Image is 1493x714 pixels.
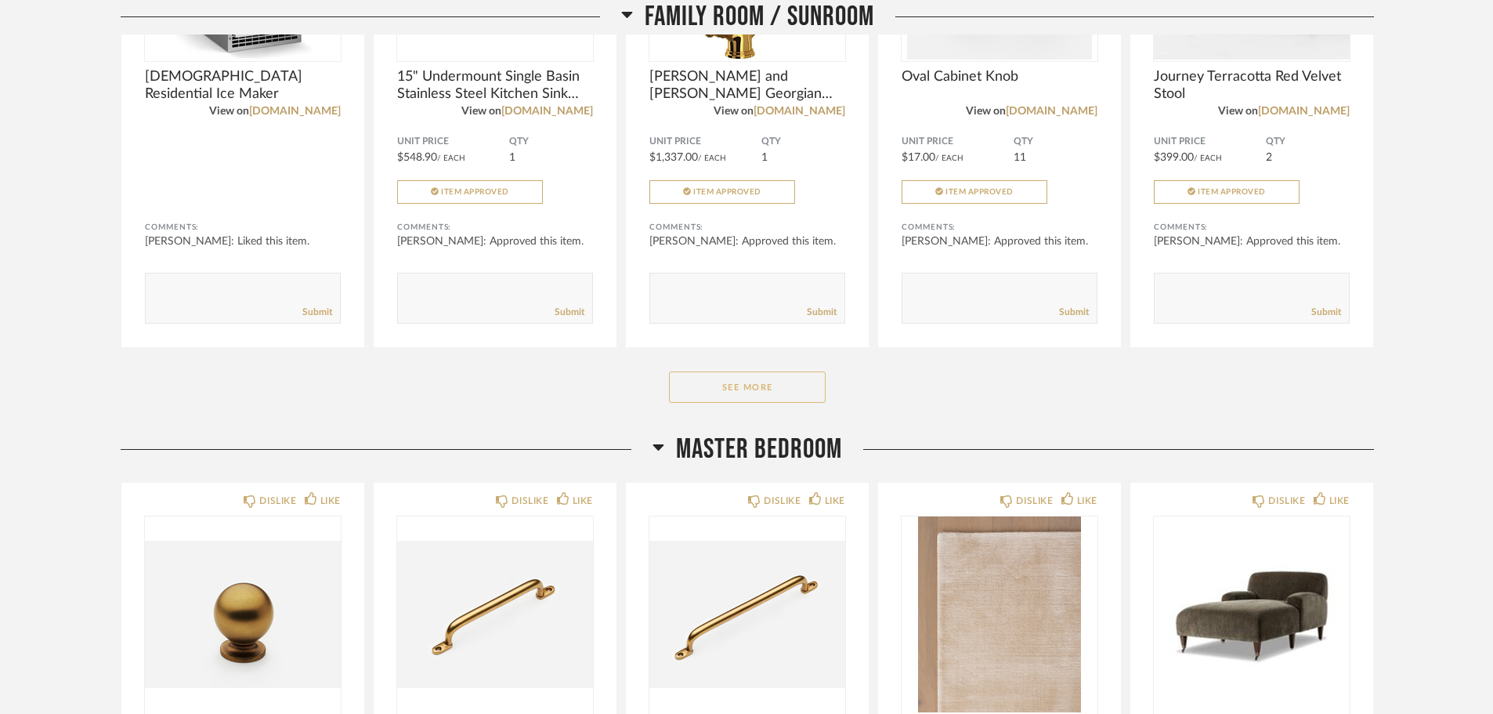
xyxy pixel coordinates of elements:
[512,493,548,509] div: DISLIKE
[1154,152,1194,163] span: $399.00
[935,154,963,162] span: / Each
[259,493,296,509] div: DISLIKE
[761,136,845,148] span: QTY
[555,306,584,319] a: Submit
[1194,154,1222,162] span: / Each
[902,136,1014,148] span: Unit Price
[1266,136,1350,148] span: QTY
[1154,234,1350,249] div: [PERSON_NAME]: Approved this item.
[693,188,761,196] span: Item Approved
[649,136,761,148] span: Unit Price
[761,152,768,163] span: 1
[649,68,845,103] span: [PERSON_NAME] and [PERSON_NAME] Georgian Era 1.8 GPM Single Hole Bar Faucet
[145,68,341,103] span: [DEMOGRAPHIC_DATA] Residential Ice Maker
[320,493,341,509] div: LIKE
[441,188,509,196] span: Item Approved
[501,106,593,117] a: [DOMAIN_NAME]
[209,106,249,117] span: View on
[1006,106,1097,117] a: [DOMAIN_NAME]
[1218,106,1258,117] span: View on
[1059,306,1089,319] a: Submit
[649,234,845,249] div: [PERSON_NAME]: Approved this item.
[649,152,698,163] span: $1,337.00
[397,219,593,235] div: Comments:
[902,234,1097,249] div: [PERSON_NAME]: Approved this item.
[1154,68,1350,103] span: Journey Terracotta Red Velvet Stool
[1014,136,1097,148] span: QTY
[649,516,845,712] img: undefined
[1014,152,1026,163] span: 11
[902,219,1097,235] div: Comments:
[1154,136,1266,148] span: Unit Price
[461,106,501,117] span: View on
[397,152,437,163] span: $548.90
[145,516,341,712] img: undefined
[397,68,593,103] span: 15" Undermount Single Basin Stainless Steel Kitchen Sink with Sound Dampening
[509,136,593,148] span: QTY
[676,433,842,466] span: Master Bedroom
[145,234,341,249] div: [PERSON_NAME]: Liked this item.
[397,136,509,148] span: Unit Price
[397,234,593,249] div: [PERSON_NAME]: Approved this item.
[1198,188,1266,196] span: Item Approved
[902,516,1097,712] img: undefined
[902,68,1097,85] span: Oval Cabinet Knob
[945,188,1014,196] span: Item Approved
[754,106,845,117] a: [DOMAIN_NAME]
[966,106,1006,117] span: View on
[509,152,515,163] span: 1
[145,219,341,235] div: Comments:
[714,106,754,117] span: View on
[825,493,845,509] div: LIKE
[573,493,593,509] div: LIKE
[1311,306,1341,319] a: Submit
[397,180,543,204] button: Item Approved
[1077,493,1097,509] div: LIKE
[1016,493,1053,509] div: DISLIKE
[902,180,1047,204] button: Item Approved
[1154,180,1300,204] button: Item Approved
[1268,493,1305,509] div: DISLIKE
[698,154,726,162] span: / Each
[649,219,845,235] div: Comments:
[669,371,826,403] button: See More
[302,306,332,319] a: Submit
[249,106,341,117] a: [DOMAIN_NAME]
[649,180,795,204] button: Item Approved
[437,154,465,162] span: / Each
[1258,106,1350,117] a: [DOMAIN_NAME]
[764,493,801,509] div: DISLIKE
[902,152,935,163] span: $17.00
[1154,516,1350,712] img: undefined
[807,306,837,319] a: Submit
[1266,152,1272,163] span: 2
[397,516,593,712] img: undefined
[1329,493,1350,509] div: LIKE
[1154,219,1350,235] div: Comments:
